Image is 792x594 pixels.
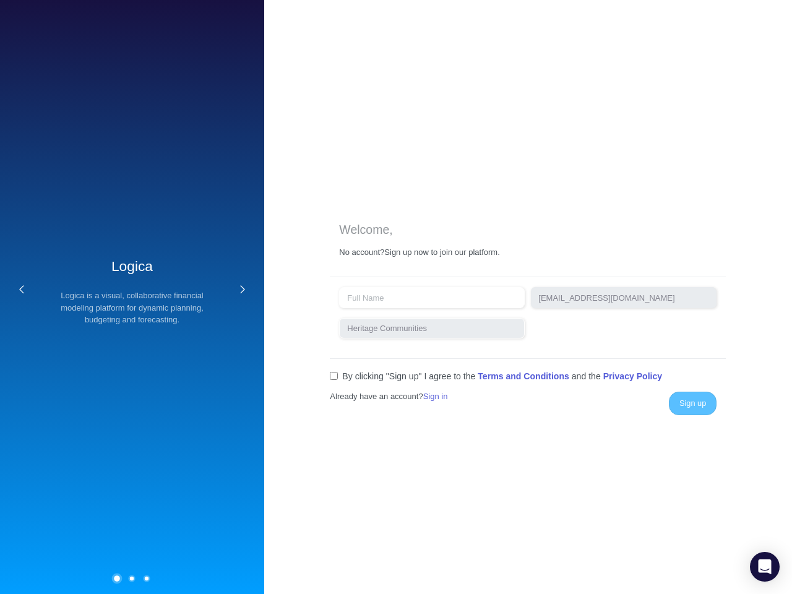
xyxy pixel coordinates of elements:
button: 1 [112,573,123,583]
label: By clicking "Sign up" I agree to the and the [342,370,675,383]
div: Open Intercom Messenger [750,552,780,582]
button: 2 [129,575,136,582]
input: Organization [339,318,525,339]
a: Privacy Policy [616,371,675,382]
h3: Logica [59,252,205,269]
a: Terms and Conditions [488,371,583,382]
p: Logica is a visual, collaborative financial modeling platform for dynamic planning, budgeting and... [59,284,205,332]
p: Sign up now to join our platform. [387,247,514,257]
h6: Already have an account? [330,392,514,402]
button: 3 [144,575,150,582]
input: name@company.com [531,287,717,308]
input: Full Name [339,287,525,308]
button: Next [230,277,255,302]
div: Welcome, [339,223,717,237]
a: Sign in [429,391,455,401]
h6: No account? [339,247,717,267]
button: Previous [9,277,34,302]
